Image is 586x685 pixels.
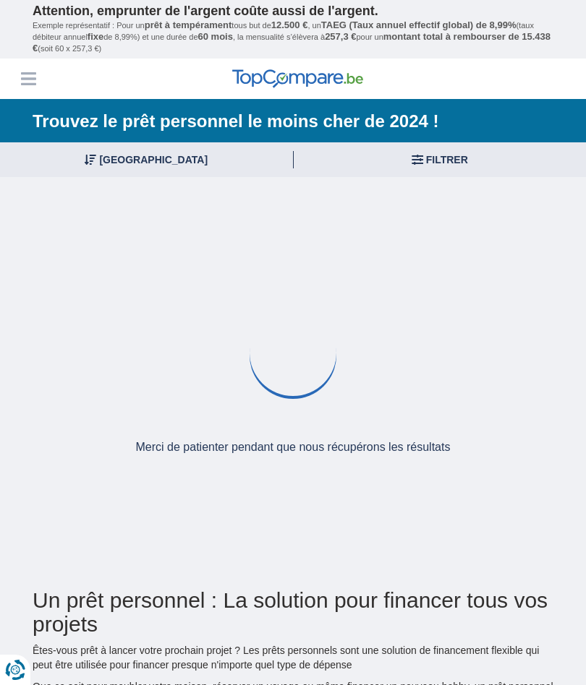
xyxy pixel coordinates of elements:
[198,31,233,42] span: 60 mois
[33,643,553,672] p: Êtes-vous prêt à lancer votre prochain projet ? Les prêts personnels sont une solution de finance...
[271,20,308,30] span: 12.500 €
[33,110,553,133] h1: Trouvez le prêt personnel le moins cher de 2024 !
[145,20,232,30] span: prêt à tempérament
[33,31,551,53] span: montant total à rembourser de 15.438 €
[33,20,553,55] p: Exemple représentatif : Pour un tous but de , un (taux débiteur annuel de 8,99%) et une durée de ...
[33,4,553,20] p: Attention, emprunter de l'argent coûte aussi de l'argent.
[232,69,363,88] img: TopCompare
[33,588,553,636] h2: Un prêt personnel : La solution pour financer tous vos projets
[136,439,451,456] div: Merci de patienter pendant que nous récupérons les résultats
[325,31,356,42] span: 257,3 €
[17,68,39,90] button: Menu
[426,155,468,165] span: Filtrer
[88,31,103,42] span: fixe
[321,20,517,30] span: TAEG (Taux annuel effectif global) de 8,99%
